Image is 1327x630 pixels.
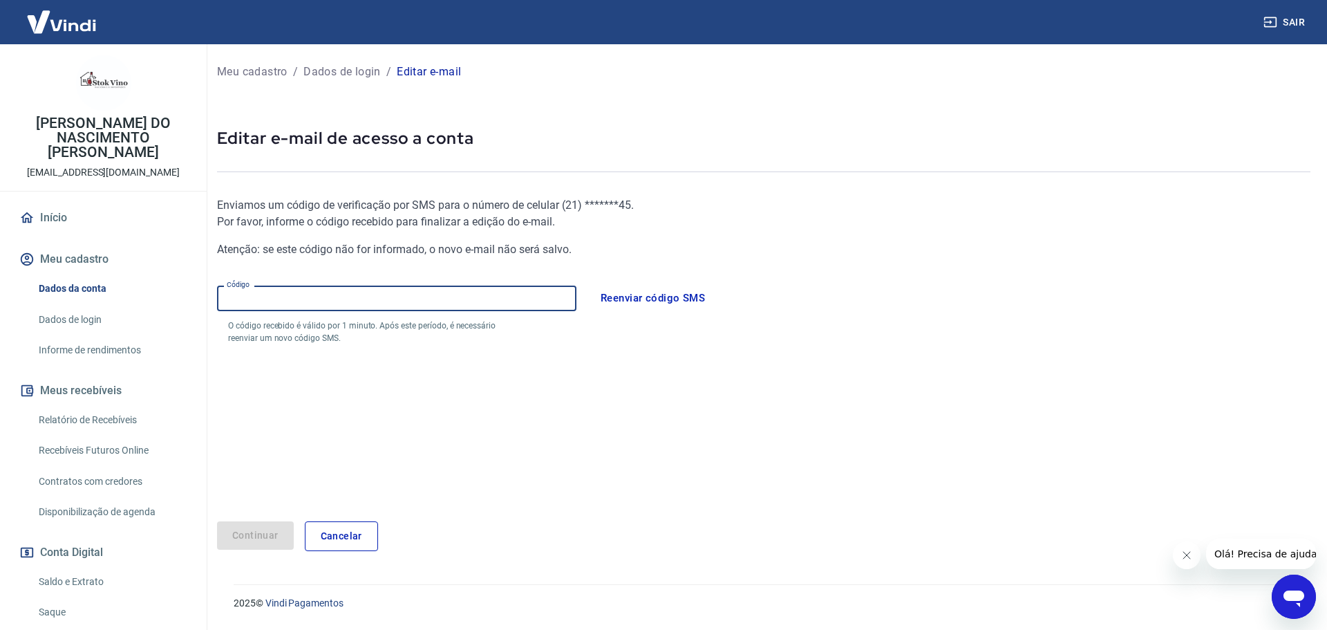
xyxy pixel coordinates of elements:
[8,10,116,21] span: Olá! Precisa de ajuda?
[305,521,378,551] a: Cancelar
[386,64,391,80] p: /
[33,498,190,526] a: Disponibilização de agenda
[27,165,180,180] p: [EMAIL_ADDRESS][DOMAIN_NAME]
[227,279,250,290] label: Código
[265,597,343,609] a: Vindi Pagamentos
[33,336,190,364] a: Informe de rendimentos
[217,241,946,258] p: Atenção: se este código não for informado, o novo e-mail não será salvo.
[17,537,190,568] button: Conta Digital
[33,436,190,465] a: Recebíveis Futuros Online
[17,1,106,43] img: Vindi
[33,467,190,496] a: Contratos com credores
[11,116,196,160] p: [PERSON_NAME] DO NASCIMENTO [PERSON_NAME]
[33,275,190,303] a: Dados da conta
[217,214,946,230] p: Por favor, informe o código recebido para finalizar a edição do e-mail.
[397,64,461,80] p: Editar e-mail
[33,306,190,334] a: Dados de login
[33,406,190,434] a: Relatório de Recebíveis
[1173,541,1201,569] iframe: Fechar mensagem
[593,284,713,313] button: Reenviar código SMS
[293,64,298,80] p: /
[1272,575,1316,619] iframe: Botão para abrir a janela de mensagens
[33,568,190,596] a: Saldo e Extrato
[76,55,131,111] img: 873a09e4-ab00-40f6-ad2d-18afbdf7e27f.jpeg
[217,197,946,214] p: Enviamos um código de verificação por SMS para o número de celular
[17,244,190,275] button: Meu cadastro
[1206,539,1316,569] iframe: Mensagem da empresa
[33,598,190,627] a: Saque
[228,319,521,344] p: O código recebido é válido por 1 minuto. Após este período, é necessário reenviar um novo código ...
[17,376,190,406] button: Meus recebíveis
[217,127,1310,149] p: Editar e-mail de acesso a conta
[17,203,190,233] a: Início
[234,596,1294,611] p: 2025 ©
[303,64,381,80] p: Dados de login
[1261,10,1310,35] button: Sair
[217,64,288,80] p: Meu cadastro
